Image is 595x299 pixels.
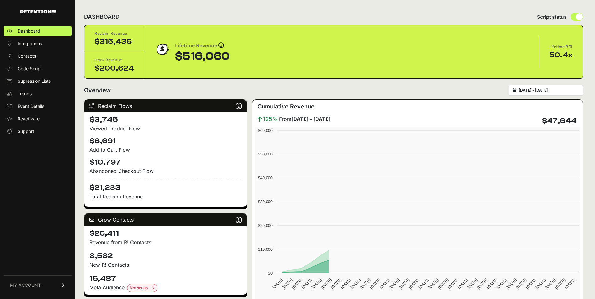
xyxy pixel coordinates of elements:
h4: $3,745 [89,115,242,125]
p: Total Reclaim Revenue [89,193,242,200]
text: [DATE] [544,278,556,290]
text: [DATE] [525,278,537,290]
a: Integrations [4,39,72,49]
h2: DASHBOARD [84,13,120,21]
div: Add to Cart Flow [89,146,242,154]
a: Supression Lists [4,76,72,86]
h4: $10,797 [89,157,242,167]
text: $30,000 [258,199,272,204]
text: $60,000 [258,128,272,133]
div: Lifetime Revenue [175,41,230,50]
a: MY ACCOUNT [4,275,72,295]
div: Reclaim Revenue [94,30,134,37]
text: [DATE] [496,278,508,290]
h4: $47,644 [542,116,576,126]
text: [DATE] [379,278,391,290]
span: Script status [537,13,567,21]
text: [DATE] [515,278,527,290]
span: Code Script [18,66,42,72]
text: [DATE] [330,278,342,290]
text: [DATE] [388,278,401,290]
text: [DATE] [339,278,352,290]
img: dollar-coin-05c43ed7efb7bc0c12610022525b4bbbb207c7efeef5aecc26f025e68dcafac9.png [154,41,170,57]
a: Trends [4,89,72,99]
a: Event Details [4,101,72,111]
text: [DATE] [349,278,362,290]
text: [DATE] [554,278,566,290]
span: Contacts [18,53,36,59]
text: [DATE] [417,278,430,290]
text: [DATE] [427,278,439,290]
text: [DATE] [291,278,303,290]
div: Grow Contacts [84,213,247,226]
text: [DATE] [476,278,488,290]
text: [DATE] [271,278,284,290]
text: $40,000 [258,176,272,180]
text: [DATE] [437,278,449,290]
span: From [279,115,331,123]
div: Meta Audience [89,284,242,292]
img: Retention.com [20,10,56,13]
a: Contacts [4,51,72,61]
text: [DATE] [320,278,332,290]
div: Lifetime ROI [549,44,573,50]
h3: Cumulative Revenue [258,102,315,111]
div: Abandoned Checkout Flow [89,167,242,175]
text: [DATE] [466,278,478,290]
text: [DATE] [534,278,547,290]
p: New R! Contacts [89,261,242,269]
p: Revenue from R! Contacts [89,239,242,246]
text: $50,000 [258,152,272,156]
a: Reactivate [4,114,72,124]
text: [DATE] [486,278,498,290]
text: [DATE] [408,278,420,290]
strong: [DATE] - [DATE] [291,116,331,122]
h4: 16,487 [89,274,242,284]
span: Trends [18,91,32,97]
span: MY ACCOUNT [10,282,41,288]
span: Supression Lists [18,78,51,84]
text: [DATE] [281,278,293,290]
span: 125% [263,115,278,123]
text: $20,000 [258,223,272,228]
a: Support [4,126,72,136]
div: Reclaim Flows [84,100,247,112]
text: [DATE] [310,278,322,290]
span: Integrations [18,40,42,47]
text: [DATE] [398,278,410,290]
a: Dashboard [4,26,72,36]
a: Code Script [4,64,72,74]
div: Grow Revenue [94,57,134,63]
h4: $6,691 [89,136,242,146]
text: [DATE] [505,278,518,290]
text: $10,000 [258,247,272,252]
div: Viewed Product Flow [89,125,242,132]
span: Dashboard [18,28,40,34]
h4: $26,411 [89,228,242,239]
text: [DATE] [359,278,371,290]
div: 50.4x [549,50,573,60]
text: [DATE] [300,278,313,290]
div: $315,436 [94,37,134,47]
span: Support [18,128,34,134]
span: Reactivate [18,116,40,122]
h2: Overview [84,86,111,95]
div: $200,624 [94,63,134,73]
text: [DATE] [456,278,469,290]
text: [DATE] [447,278,459,290]
text: [DATE] [564,278,576,290]
h4: $21,233 [89,179,242,193]
h4: 3,582 [89,251,242,261]
div: $516,060 [175,50,230,63]
text: $0 [268,271,272,275]
text: [DATE] [369,278,381,290]
span: Event Details [18,103,44,109]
